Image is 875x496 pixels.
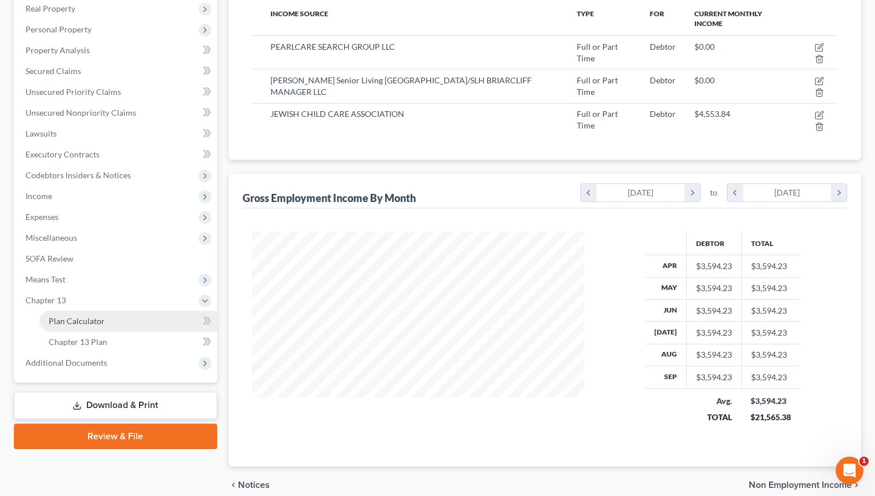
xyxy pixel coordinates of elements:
[25,3,75,13] span: Real Property
[577,75,618,97] span: Full or Part Time
[577,9,594,18] span: Type
[25,128,57,138] span: Lawsuits
[696,305,732,317] div: $3,594.23
[741,277,800,299] td: $3,594.23
[852,480,861,490] i: chevron_right
[686,232,741,255] th: Debtor
[581,184,596,201] i: chevron_left
[694,75,715,85] span: $0.00
[695,395,732,407] div: Avg.
[741,255,800,277] td: $3,594.23
[577,109,618,130] span: Full or Part Time
[696,372,732,383] div: $3,594.23
[16,102,217,123] a: Unsecured Nonpriority Claims
[25,149,100,159] span: Executory Contracts
[39,332,217,352] a: Chapter 13 Plan
[243,191,416,205] div: Gross Employment Income By Month
[696,260,732,272] div: $3,594.23
[645,366,687,388] th: Sep
[645,255,687,277] th: Apr
[694,9,762,28] span: Current Monthly Income
[25,66,81,76] span: Secured Claims
[39,311,217,332] a: Plan Calculator
[14,392,217,419] a: Download & Print
[229,480,270,490] button: chevron_left Notices
[710,187,717,199] span: to
[694,42,715,52] span: $0.00
[684,184,700,201] i: chevron_right
[25,170,131,180] span: Codebtors Insiders & Notices
[650,9,664,18] span: For
[25,295,66,305] span: Chapter 13
[596,184,685,201] div: [DATE]
[25,45,90,55] span: Property Analysis
[270,9,328,18] span: Income Source
[25,87,121,97] span: Unsecured Priority Claims
[831,184,847,201] i: chevron_right
[727,184,743,201] i: chevron_left
[229,480,238,490] i: chevron_left
[270,109,404,119] span: JEWISH CHILD CARE ASSOCIATION
[25,358,107,368] span: Additional Documents
[25,24,91,34] span: Personal Property
[16,248,217,269] a: SOFA Review
[695,412,732,423] div: TOTAL
[270,75,532,97] span: [PERSON_NAME] Senior Living [GEOGRAPHIC_DATA]/SLH BRIARCLIFF MANAGER LLC
[645,322,687,344] th: [DATE]
[836,457,863,484] iframe: Intercom live chat
[859,457,869,466] span: 1
[696,327,732,339] div: $3,594.23
[25,212,58,222] span: Expenses
[750,412,791,423] div: $21,565.38
[694,109,730,119] span: $4,553.84
[650,109,676,119] span: Debtor
[750,395,791,407] div: $3,594.23
[645,344,687,366] th: Aug
[749,480,852,490] span: Non Employment Income
[696,349,732,361] div: $3,594.23
[14,424,217,449] a: Review & File
[16,82,217,102] a: Unsecured Priority Claims
[49,316,105,326] span: Plan Calculator
[743,184,832,201] div: [DATE]
[741,366,800,388] td: $3,594.23
[577,42,618,63] span: Full or Part Time
[650,42,676,52] span: Debtor
[645,277,687,299] th: May
[49,337,107,347] span: Chapter 13 Plan
[16,144,217,165] a: Executory Contracts
[25,253,74,263] span: SOFA Review
[16,61,217,82] a: Secured Claims
[25,191,52,201] span: Income
[16,123,217,144] a: Lawsuits
[741,322,800,344] td: $3,594.23
[25,233,77,243] span: Miscellaneous
[650,75,676,85] span: Debtor
[696,282,732,294] div: $3,594.23
[16,40,217,61] a: Property Analysis
[25,274,65,284] span: Means Test
[25,108,136,117] span: Unsecured Nonpriority Claims
[645,299,687,321] th: Jun
[741,344,800,366] td: $3,594.23
[741,232,800,255] th: Total
[270,42,395,52] span: PEARLCARE SEARCH GROUP LLC
[741,299,800,321] td: $3,594.23
[238,480,270,490] span: Notices
[749,480,861,490] button: Non Employment Income chevron_right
